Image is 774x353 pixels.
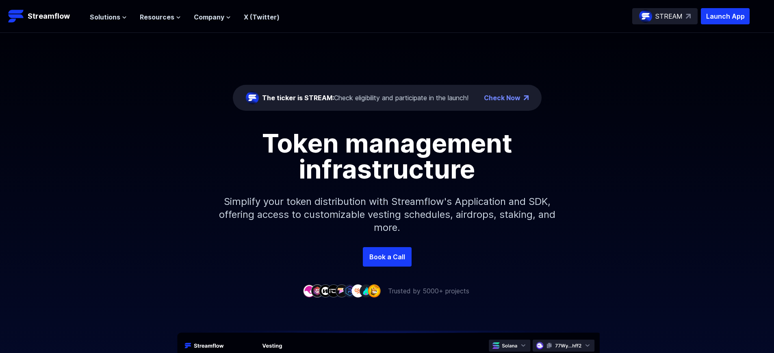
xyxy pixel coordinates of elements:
[319,284,332,297] img: company-3
[8,8,82,24] a: Streamflow
[686,14,691,19] img: top-right-arrow.svg
[140,12,174,22] span: Resources
[388,286,469,296] p: Trusted by 5000+ projects
[194,12,224,22] span: Company
[363,247,412,267] a: Book a Call
[327,284,340,297] img: company-4
[311,284,324,297] img: company-2
[335,284,348,297] img: company-5
[368,284,381,297] img: company-9
[212,182,562,247] p: Simplify your token distribution with Streamflow's Application and SDK, offering access to custom...
[484,93,520,103] a: Check Now
[246,91,259,104] img: streamflow-logo-circle.png
[262,93,468,103] div: Check eligibility and participate in the launch!
[140,12,181,22] button: Resources
[639,10,652,23] img: streamflow-logo-circle.png
[90,12,120,22] span: Solutions
[303,284,316,297] img: company-1
[360,284,373,297] img: company-8
[701,8,750,24] button: Launch App
[351,284,364,297] img: company-7
[28,11,70,22] p: Streamflow
[8,8,24,24] img: Streamflow Logo
[194,12,231,22] button: Company
[632,8,698,24] a: STREAM
[655,11,683,21] p: STREAM
[343,284,356,297] img: company-6
[262,94,334,102] span: The ticker is STREAM:
[244,13,280,21] a: X (Twitter)
[204,130,570,182] h1: Token management infrastructure
[524,95,529,100] img: top-right-arrow.png
[90,12,127,22] button: Solutions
